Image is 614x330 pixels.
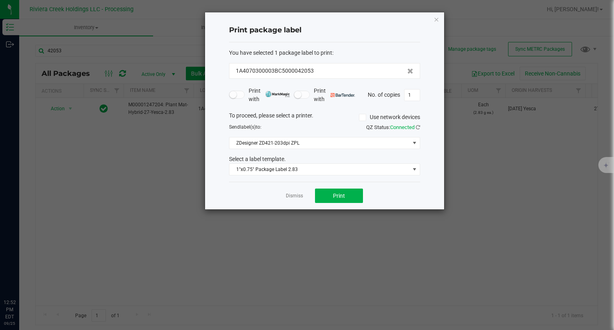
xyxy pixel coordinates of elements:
button: Print [315,189,363,203]
div: Select a label template. [223,155,426,163]
img: bartender.png [331,93,355,97]
iframe: Resource center [8,266,32,290]
span: Send to: [229,124,261,130]
div: To proceed, please select a printer. [223,111,426,123]
label: Use network devices [359,113,420,121]
span: You have selected 1 package label to print [229,50,332,56]
div: : [229,49,420,57]
span: Print with [314,87,355,103]
span: QZ Status: [366,124,420,130]
span: 1"x0.75" Package Label 2.83 [229,164,410,175]
span: Print with [249,87,290,103]
span: Print [333,193,345,199]
span: No. of copies [368,91,400,97]
span: label(s) [240,124,256,130]
span: 1A4070300003BC5000042053 [236,67,314,75]
a: Dismiss [286,193,303,199]
img: mark_magic_cybra.png [265,91,290,97]
span: ZDesigner ZD421-203dpi ZPL [229,137,410,149]
span: Connected [390,124,415,130]
h4: Print package label [229,25,420,36]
